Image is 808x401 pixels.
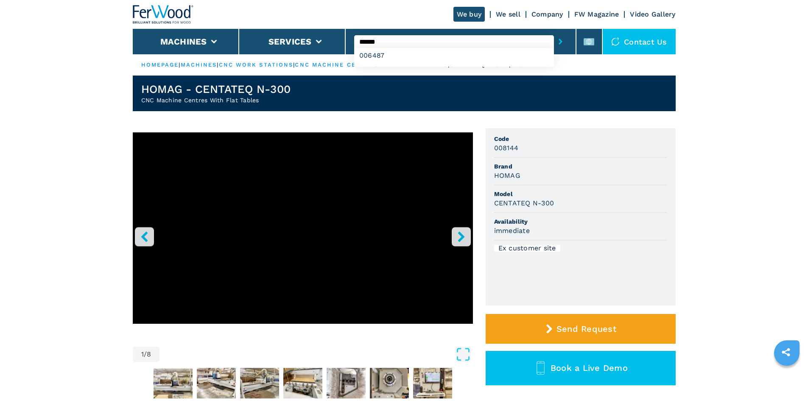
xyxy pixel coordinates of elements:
a: We buy [453,7,485,22]
button: Send Request [486,314,676,344]
img: 11cfeea55e8eb928310189c400d8d8ed [370,368,409,398]
span: Brand [494,162,667,171]
button: Go to Slide 4 [238,366,281,400]
button: Go to Slide 6 [325,366,367,400]
span: Book a Live Demo [551,363,628,373]
button: submit-button [554,32,567,51]
a: We sell [496,10,520,18]
h3: CENTATEQ N-300 [494,198,554,208]
button: Open Fullscreen [162,347,470,362]
a: cnc machine centres with flat tables [295,62,448,68]
button: right-button [452,227,471,246]
span: 8 [147,351,151,358]
h3: immediate [494,226,530,236]
nav: Thumbnail Navigation [133,366,473,400]
span: Send Request [556,324,616,334]
div: Ex customer site [494,245,560,252]
h3: 008144 [494,143,519,153]
img: Ferwood [133,5,194,24]
button: Go to Slide 2 [152,366,194,400]
iframe: Chat [772,363,802,395]
img: 6f25e3570a3a5d06d72c43d7c93fbd72 [327,368,366,398]
a: Video Gallery [630,10,675,18]
h1: HOMAG - CENTATEQ N-300 [141,82,291,96]
a: machines [181,62,217,68]
img: e132c897ba226c7e876aa5f56caa5770 [240,368,279,398]
span: Availability [494,217,667,226]
button: Book a Live Demo [486,351,676,385]
a: sharethis [775,342,797,363]
a: cnc work stations [219,62,294,68]
img: d9eecbb2223374b3b686a27c2293ce03 [197,368,236,398]
a: Company [531,10,563,18]
button: Go to Slide 5 [282,366,324,400]
button: Machines [160,36,207,47]
button: left-button [135,227,154,246]
span: Model [494,190,667,198]
h3: HOMAG [494,171,520,180]
span: | [293,62,295,68]
span: / [144,351,147,358]
a: FW Magazine [574,10,619,18]
img: Contact us [611,37,620,46]
h2: CNC Machine Centres With Flat Tables [141,96,291,104]
img: cb0e524455d59074b34febebdad72d2f [154,368,193,398]
span: Code [494,135,667,143]
span: | [217,62,218,68]
iframe: Centro di lavoro con piano NESTING in azione - HOMAG CENTATEQ N-300 - Ferwoodgroup - 008144 [133,132,473,324]
div: 006487 [354,48,554,63]
img: b85d5ee42e3dcac360db725101435537 [283,368,322,398]
a: HOMEPAGE [141,62,179,68]
img: 9d46d717a48492ee5d10de08ce12245a [413,368,452,398]
div: Go to Slide 1 [133,132,473,338]
button: Go to Slide 7 [368,366,411,400]
button: Services [268,36,312,47]
div: Contact us [603,29,676,54]
span: 1 [141,351,144,358]
button: Go to Slide 3 [195,366,238,400]
button: Go to Slide 8 [411,366,454,400]
span: | [179,62,180,68]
